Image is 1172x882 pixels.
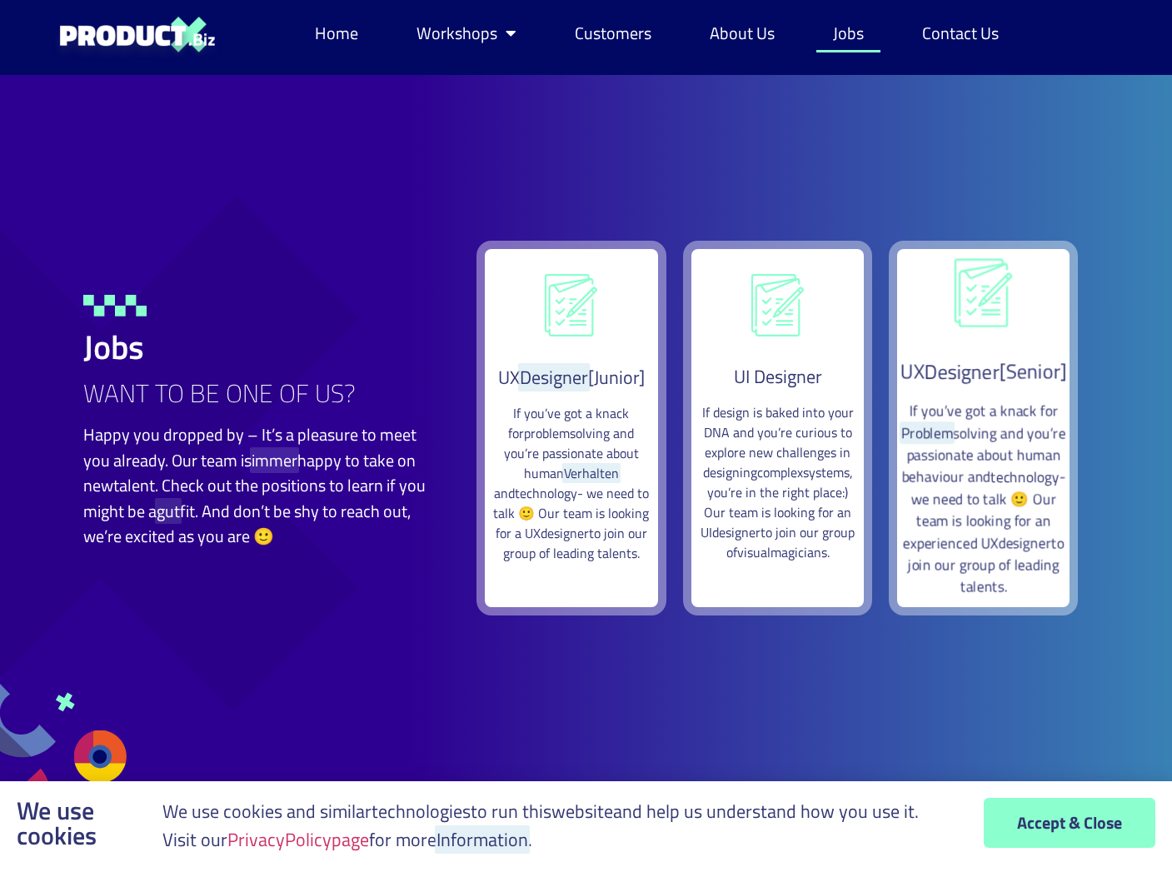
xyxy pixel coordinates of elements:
span: UX [Junior] [498,363,645,391]
a: Contact Us [905,14,1015,52]
a: Home [298,14,375,52]
nav: Menu [298,14,1015,52]
span: UX [Senior] [900,356,1066,386]
p: We use cookies [17,798,97,848]
span: UI Designer [733,362,821,391]
span: Accept & Close [1017,815,1122,831]
h1: Jobs [83,331,435,364]
a: Jobs [816,14,880,52]
a: Customers [558,14,668,52]
a: Privacypage [227,825,369,854]
p: If you’ve got a knack for solving and you’re passionate about human behaviour and - we need to ta... [898,400,1070,598]
p: If design is baked into your DNA and you’re curious to explore new challenges in designing system... [700,402,855,562]
a: About Us [693,14,791,52]
p: We use cookies and similar to run this and help us understand how you use it. Visit our for more . [162,798,919,854]
a: Accept & Close [984,798,1155,848]
a: Workshops [400,14,533,52]
p: Happy you dropped by – It’s a pleasure to meet you already. Our team is happy to take on new . Ch... [83,422,435,549]
h2: WANT TO BE ONE OF US? [83,381,435,406]
p: If you’ve got a knack for solving and you’re passionate about human and - we need to talk 🙂 Our t... [493,403,649,563]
